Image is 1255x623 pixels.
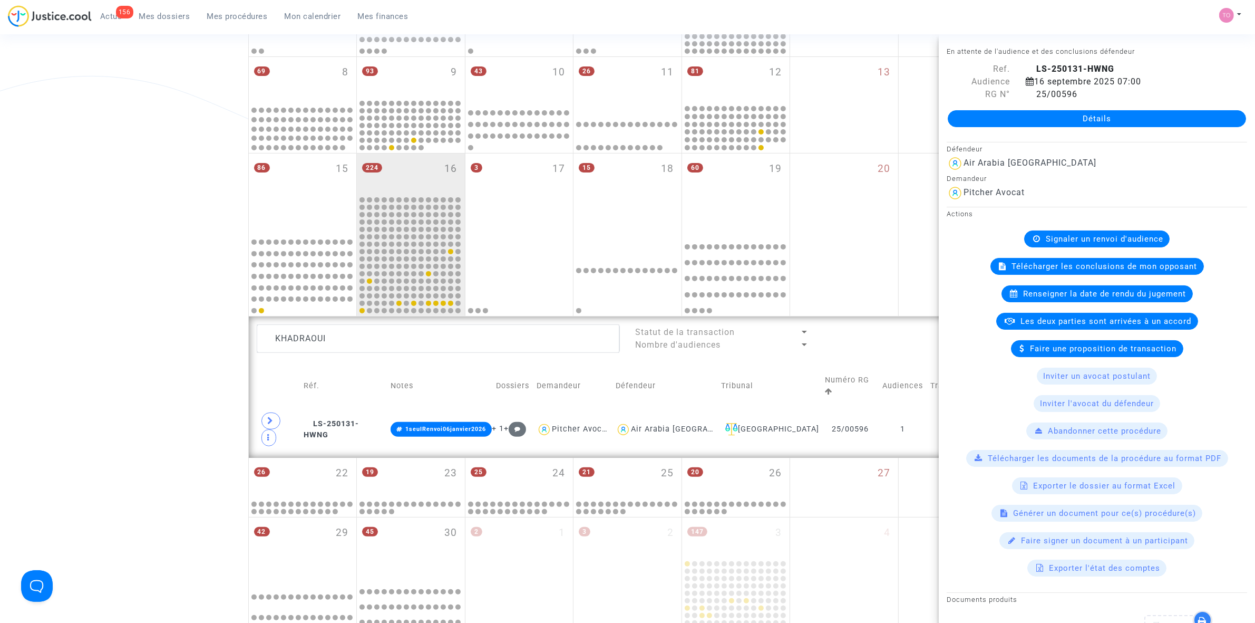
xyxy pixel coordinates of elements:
[775,525,782,541] span: 3
[667,525,674,541] span: 2
[358,12,408,21] span: Mes finances
[939,88,1018,101] div: RG N°
[21,570,53,602] iframe: Help Scout Beacon - Open
[444,161,457,177] span: 16
[1012,262,1198,271] span: Télécharger les conclusions de mon opposant
[465,517,573,579] div: mercredi octobre 1, 2 events, click to expand
[254,163,270,172] span: 86
[899,458,1007,517] div: dimanche septembre 28
[362,527,378,536] span: 45
[362,66,378,76] span: 93
[254,467,270,477] span: 26
[948,110,1246,127] a: Détails
[451,65,457,80] span: 9
[790,154,898,316] div: samedi septembre 20
[342,65,348,80] span: 8
[573,154,682,233] div: jeudi septembre 18, 15 events, click to expand
[721,423,818,436] div: [GEOGRAPHIC_DATA]
[1046,234,1163,244] span: Signaler un renvoi d'audience
[471,66,487,76] span: 43
[444,466,457,481] span: 23
[357,57,465,98] div: mardi septembre 9, 93 events, click to expand
[1021,317,1192,326] span: Les deux parties sont arrivées à un accord
[465,458,573,499] div: mercredi septembre 24, 25 events, click to expand
[100,12,122,21] span: Actus
[769,65,782,80] span: 12
[254,66,270,76] span: 69
[357,517,465,579] div: mardi septembre 30, 45 events, click to expand
[636,327,735,337] span: Statut de la transaction
[276,8,349,24] a: Mon calendrier
[387,363,492,409] td: Notes
[92,8,131,24] a: 156Actus
[552,425,610,434] div: Pitcher Avocat
[878,466,890,481] span: 27
[964,187,1025,197] div: Pitcher Avocat
[207,12,268,21] span: Mes procédures
[1021,536,1188,545] span: Faire signer un document à un participant
[879,363,927,409] td: Audiences
[249,57,357,103] div: lundi septembre 8, 69 events, click to expand
[579,467,595,477] span: 21
[1026,89,1077,99] span: 25/00596
[636,340,721,350] span: Nombre d'audiences
[878,65,890,80] span: 13
[492,409,533,450] td: 1
[1048,426,1161,436] span: Abandonner cette procédure
[249,458,357,499] div: lundi septembre 22, 26 events, click to expand
[631,425,754,434] div: Air Arabia [GEOGRAPHIC_DATA]
[947,596,1017,603] small: Documents produits
[533,363,612,409] td: Demandeur
[1043,371,1151,381] span: Inviter un avocat postulant
[471,527,482,536] span: 2
[362,467,378,477] span: 19
[249,517,357,579] div: lundi septembre 29, 42 events, click to expand
[769,161,782,177] span: 19
[687,66,703,76] span: 81
[947,210,973,218] small: Actions
[682,517,790,559] div: vendredi octobre 3, 147 events, click to expand
[573,517,682,579] div: jeudi octobre 2, 3 events, click to expand
[717,363,821,409] td: Tribunal
[579,527,590,536] span: 3
[552,65,565,80] span: 10
[336,466,348,481] span: 22
[687,467,703,477] span: 20
[492,363,533,409] td: Dossiers
[616,422,631,437] img: icon-user.svg
[661,466,674,481] span: 25
[687,527,707,536] span: 147
[879,409,927,450] td: 1
[336,161,348,177] span: 15
[131,8,199,24] a: Mes dossiers
[682,458,790,499] div: vendredi septembre 26, 20 events, click to expand
[661,161,674,177] span: 18
[349,8,417,24] a: Mes finances
[1030,344,1177,353] span: Faire une proposition de transaction
[1049,563,1160,573] span: Exporter l'état des comptes
[1219,8,1234,23] img: fe1f3729a2b880d5091b466bdc4f5af5
[661,65,674,80] span: 11
[682,154,790,233] div: vendredi septembre 19, 60 events, click to expand
[821,363,879,409] td: Numéro RG
[300,363,387,409] td: Réf.
[357,458,465,499] div: mardi septembre 23, 19 events, click to expand
[612,363,717,409] td: Défendeur
[884,525,890,541] span: 4
[1034,481,1176,491] span: Exporter le dossier au format Excel
[878,161,890,177] span: 20
[357,154,465,195] div: mardi septembre 16, 224 events, click to expand
[964,158,1096,168] div: Air Arabia [GEOGRAPHIC_DATA]
[465,57,573,103] div: mercredi septembre 10, 43 events, click to expand
[8,5,92,27] img: jc-logo.svg
[573,57,682,103] div: jeudi septembre 11, 26 events, click to expand
[559,525,565,541] span: 1
[939,75,1018,88] div: Audience
[1013,509,1196,518] span: Générer un document pour ce(s) procédure(s)
[1040,399,1154,408] span: Inviter l'avocat du défendeur
[821,409,879,450] td: 25/00596
[199,8,276,24] a: Mes procédures
[947,145,982,153] small: Défendeur
[249,154,357,233] div: lundi septembre 15, 86 events, click to expand
[790,458,898,517] div: samedi septembre 27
